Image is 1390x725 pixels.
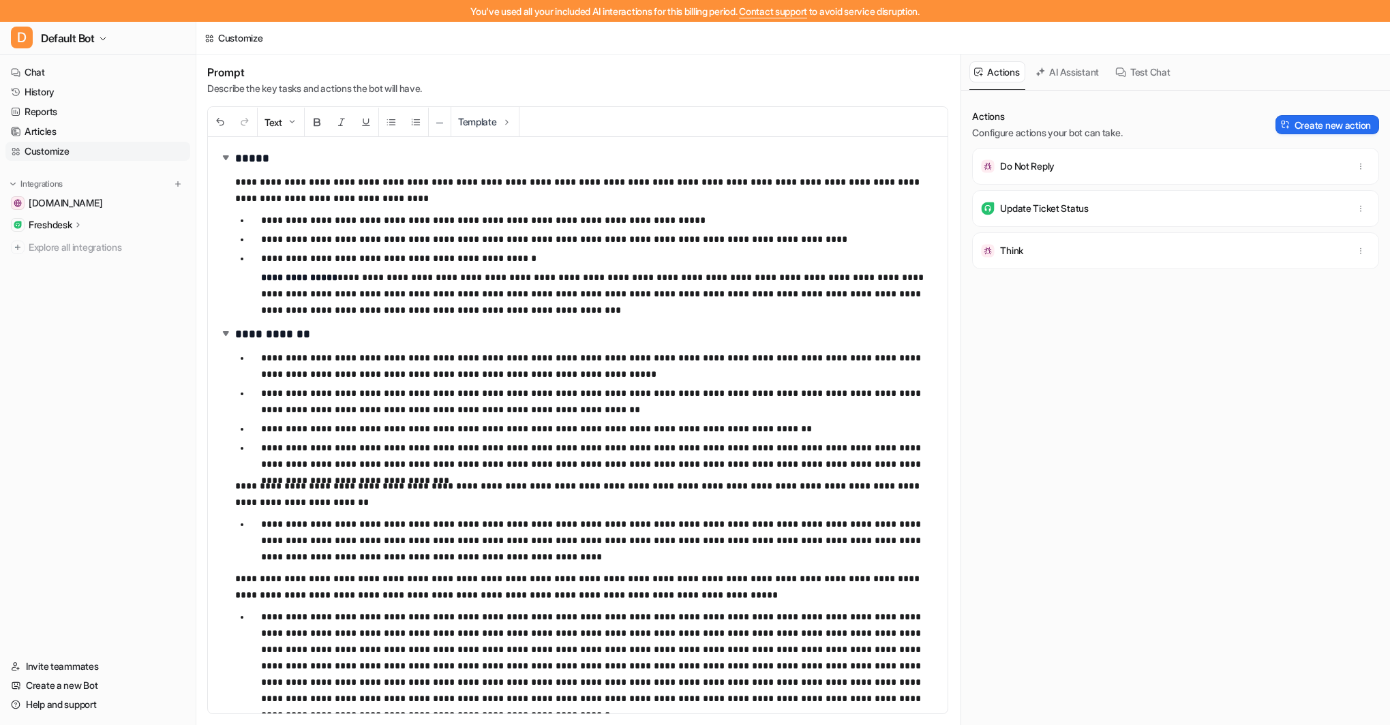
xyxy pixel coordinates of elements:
[218,31,262,45] div: Customize
[5,177,67,191] button: Integrations
[5,142,190,161] a: Customize
[286,117,297,127] img: Dropdown Down Arrow
[379,108,404,137] button: Unordered List
[972,110,1122,123] p: Actions
[410,117,421,127] img: Ordered List
[11,27,33,48] span: D
[207,65,422,79] h1: Prompt
[208,108,232,137] button: Undo
[429,108,451,137] button: ─
[1000,159,1055,173] p: Do Not Reply
[14,199,22,207] img: drivingtests.co.uk
[336,117,347,127] img: Italic
[41,29,95,48] span: Default Bot
[5,102,190,121] a: Reports
[29,196,102,210] span: [DOMAIN_NAME]
[5,63,190,82] a: Chat
[5,657,190,676] a: Invite teammates
[219,151,232,164] img: expand-arrow.svg
[501,117,512,127] img: Template
[972,126,1122,140] p: Configure actions your bot can take.
[739,5,807,17] span: Contact support
[219,326,232,340] img: expand-arrow.svg
[981,202,995,215] img: Update Ticket Status icon
[451,107,519,136] button: Template
[1000,202,1088,215] p: Update Ticket Status
[11,241,25,254] img: explore all integrations
[404,108,428,137] button: Ordered List
[329,108,354,137] button: Italic
[258,108,304,137] button: Text
[5,82,190,102] a: History
[969,61,1025,82] button: Actions
[207,82,422,95] p: Describe the key tasks and actions the bot will have.
[215,117,226,127] img: Undo
[1000,244,1023,258] p: Think
[20,179,63,189] p: Integrations
[1275,115,1379,134] button: Create new action
[5,695,190,714] a: Help and support
[29,236,185,258] span: Explore all integrations
[14,221,22,229] img: Freshdesk
[5,194,190,213] a: drivingtests.co.uk[DOMAIN_NAME]
[29,218,72,232] p: Freshdesk
[312,117,322,127] img: Bold
[5,122,190,141] a: Articles
[981,244,995,258] img: Think icon
[232,108,257,137] button: Redo
[8,179,18,189] img: expand menu
[354,108,378,137] button: Underline
[305,108,329,137] button: Bold
[386,117,397,127] img: Unordered List
[173,179,183,189] img: menu_add.svg
[1111,61,1176,82] button: Test Chat
[1281,120,1290,129] img: Create action
[5,238,190,257] a: Explore all integrations
[1031,61,1105,82] button: AI Assistant
[5,676,190,695] a: Create a new Bot
[981,159,995,173] img: Do Not Reply icon
[361,117,372,127] img: Underline
[239,117,250,127] img: Redo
